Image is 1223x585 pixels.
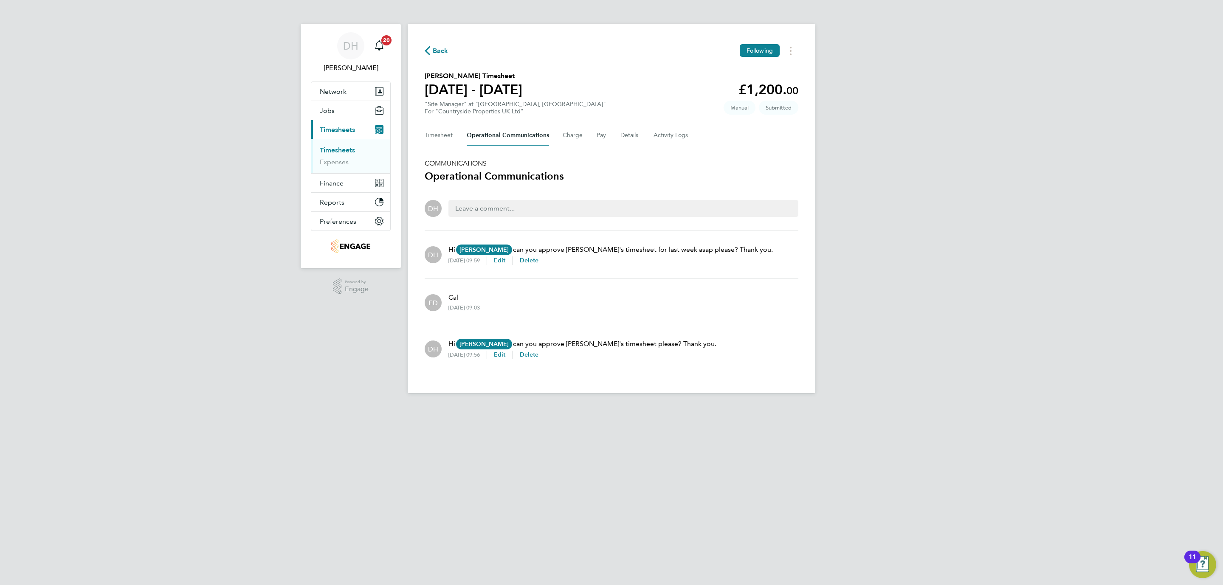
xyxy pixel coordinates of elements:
[331,239,371,253] img: nowcareers-logo-retina.png
[311,82,390,101] button: Network
[520,257,539,264] span: Delete
[425,159,798,168] h5: COMMUNICATIONS
[301,24,401,268] nav: Main navigation
[320,107,335,115] span: Jobs
[494,256,506,265] button: Edit
[311,101,390,120] button: Jobs
[425,125,453,146] button: Timesheet
[448,339,716,349] p: Hi can you approve [PERSON_NAME]'s timesheet please? Thank you.
[786,84,798,97] span: 00
[448,257,487,264] div: [DATE] 09:59
[740,44,780,57] button: Following
[428,298,438,307] span: ED
[311,212,390,231] button: Preferences
[425,294,442,311] div: Ellie Davis
[520,256,539,265] button: Delete
[456,339,512,349] span: [PERSON_NAME]
[320,198,344,206] span: Reports
[448,304,480,311] div: [DATE] 09:03
[311,193,390,211] button: Reports
[425,45,448,56] button: Back
[311,63,391,73] span: Danielle Hughes
[381,35,392,45] span: 20
[425,169,798,183] h3: Operational Communications
[428,204,438,213] span: DH
[320,158,349,166] a: Expenses
[428,344,438,354] span: DH
[320,179,344,187] span: Finance
[467,125,549,146] button: Operational Communications
[654,125,689,146] button: Activity Logs
[311,32,391,73] a: DH[PERSON_NAME]
[425,81,522,98] h1: [DATE] - [DATE]
[456,245,512,255] span: [PERSON_NAME]
[311,239,391,253] a: Go to home page
[425,101,606,115] div: "Site Manager" at "[GEOGRAPHIC_DATA], [GEOGRAPHIC_DATA]"
[425,200,442,217] div: Danielle Hughes
[747,47,773,54] span: Following
[783,44,798,57] button: Timesheets Menu
[1189,557,1196,568] div: 11
[620,125,640,146] button: Details
[724,101,755,115] span: This timesheet was manually created.
[320,217,356,225] span: Preferences
[311,120,390,139] button: Timesheets
[343,40,358,51] span: DH
[520,351,539,359] button: Delete
[433,46,448,56] span: Back
[448,292,480,303] p: Cal
[428,250,438,259] span: DH
[425,108,606,115] div: For "Countryside Properties UK Ltd"
[494,257,506,264] span: Edit
[320,126,355,134] span: Timesheets
[597,125,607,146] button: Pay
[311,174,390,192] button: Finance
[494,351,506,359] button: Edit
[1189,551,1216,578] button: Open Resource Center, 11 new notifications
[320,146,355,154] a: Timesheets
[759,101,798,115] span: This timesheet is Submitted.
[311,139,390,173] div: Timesheets
[320,87,347,96] span: Network
[563,125,583,146] button: Charge
[425,246,442,263] div: Danielle Hughes
[425,340,442,357] div: Danielle Hughes
[425,71,522,81] h2: [PERSON_NAME] Timesheet
[448,352,487,358] div: [DATE] 09:56
[345,278,369,286] span: Powered by
[371,32,388,59] a: 20
[333,278,369,295] a: Powered byEngage
[345,286,369,293] span: Engage
[448,245,773,255] p: Hi can you approve [PERSON_NAME]'s timesheet for last week asap please? Thank you.
[738,82,798,98] app-decimal: £1,200.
